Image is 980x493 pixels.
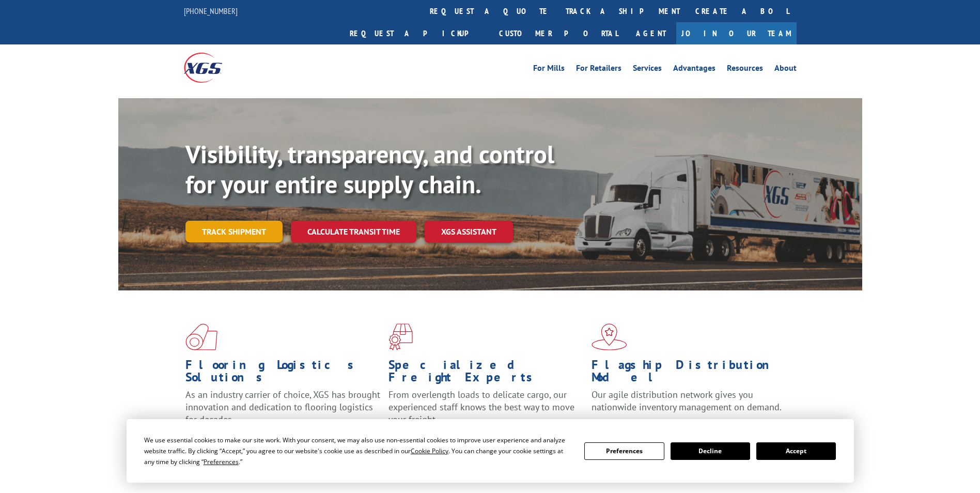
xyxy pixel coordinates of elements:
span: As an industry carrier of choice, XGS has brought innovation and dedication to flooring logistics... [185,389,380,425]
a: Advantages [673,64,715,75]
button: Preferences [584,442,664,460]
button: Decline [671,442,750,460]
img: xgs-icon-total-supply-chain-intelligence-red [185,323,217,350]
img: xgs-icon-focused-on-flooring-red [388,323,413,350]
a: Agent [626,22,676,44]
img: xgs-icon-flagship-distribution-model-red [592,323,627,350]
a: For Mills [533,64,565,75]
b: Visibility, transparency, and control for your entire supply chain. [185,138,554,200]
span: Our agile distribution network gives you nationwide inventory management on demand. [592,389,782,413]
span: Cookie Policy [411,446,448,455]
a: Resources [727,64,763,75]
h1: Flooring Logistics Solutions [185,359,381,389]
a: Calculate transit time [291,221,416,243]
h1: Flagship Distribution Model [592,359,787,389]
button: Accept [756,442,836,460]
a: Services [633,64,662,75]
a: For Retailers [576,64,621,75]
a: Customer Portal [491,22,626,44]
a: Track shipment [185,221,283,242]
a: [PHONE_NUMBER] [184,6,238,16]
h1: Specialized Freight Experts [388,359,584,389]
a: Request a pickup [342,22,491,44]
div: We use essential cookies to make our site work. With your consent, we may also use non-essential ... [144,435,572,467]
a: About [774,64,797,75]
div: Cookie Consent Prompt [127,419,854,483]
a: Join Our Team [676,22,797,44]
a: XGS ASSISTANT [425,221,513,243]
span: Preferences [204,457,239,466]
p: From overlength loads to delicate cargo, our experienced staff knows the best way to move your fr... [388,389,584,435]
